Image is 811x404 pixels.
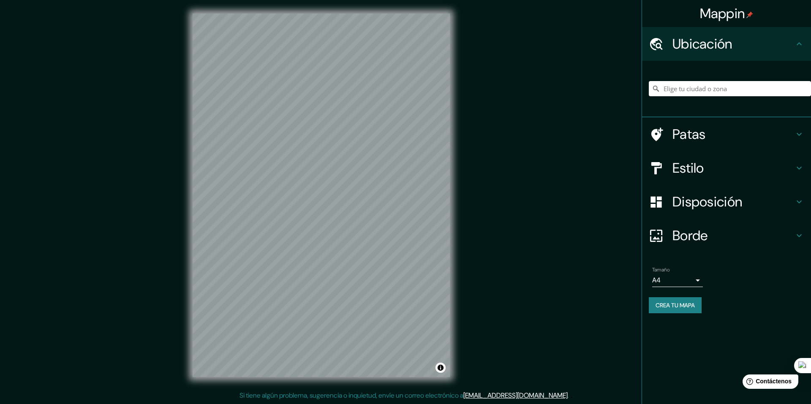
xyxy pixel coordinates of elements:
[672,193,742,211] font: Disposición
[672,125,706,143] font: Patas
[672,227,708,244] font: Borde
[239,391,463,400] font: Si tiene algún problema, sugerencia o inquietud, envíe un correo electrónico a
[642,151,811,185] div: Estilo
[463,391,568,400] a: [EMAIL_ADDRESS][DOMAIN_NAME]
[435,363,446,373] button: Activar o desactivar atribución
[736,371,802,395] iframe: Lanzador de widgets de ayuda
[652,274,703,287] div: A4
[672,35,732,53] font: Ubicación
[642,219,811,252] div: Borde
[746,11,753,18] img: pin-icon.png
[568,391,569,400] font: .
[569,390,570,400] font: .
[642,185,811,219] div: Disposición
[649,297,702,313] button: Crea tu mapa
[700,5,745,22] font: Mappin
[570,390,572,400] font: .
[649,81,811,96] input: Elige tu ciudad o zona
[193,14,450,377] canvas: Mapa
[652,266,669,273] font: Tamaño
[656,301,695,309] font: Crea tu mapa
[642,27,811,61] div: Ubicación
[642,117,811,151] div: Patas
[652,276,661,285] font: A4
[672,159,704,177] font: Estilo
